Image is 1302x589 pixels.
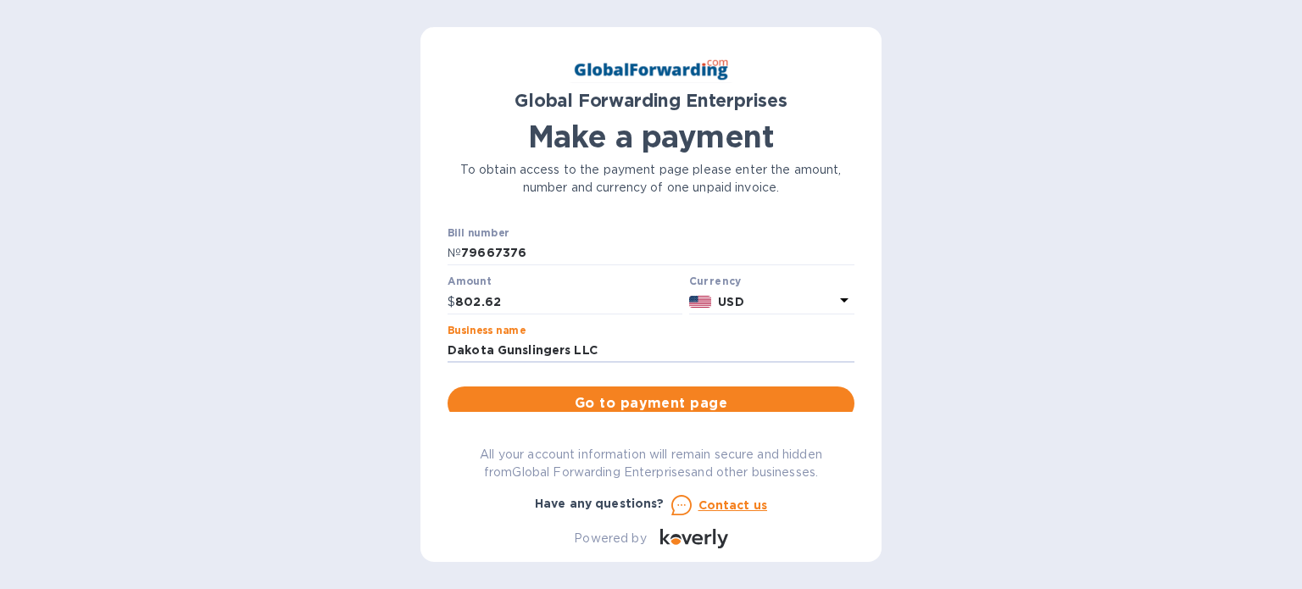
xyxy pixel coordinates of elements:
input: Enter bill number [461,241,854,266]
u: Contact us [698,498,768,512]
label: Amount [448,277,491,287]
b: Global Forwarding Enterprises [515,90,787,111]
b: Currency [689,275,742,287]
label: Business name [448,325,526,336]
p: All your account information will remain secure and hidden from Global Forwarding Enterprises and... [448,446,854,481]
img: USD [689,296,712,308]
label: Bill number [448,228,509,238]
input: 0.00 [455,289,682,314]
p: № [448,244,461,262]
span: Go to payment page [461,393,841,414]
p: To obtain access to the payment page please enter the amount, number and currency of one unpaid i... [448,161,854,197]
p: Powered by [574,530,646,547]
p: $ [448,293,455,311]
h1: Make a payment [448,119,854,154]
input: Enter business name [448,338,854,364]
button: Go to payment page [448,386,854,420]
b: Have any questions? [535,497,665,510]
b: USD [718,295,743,308]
